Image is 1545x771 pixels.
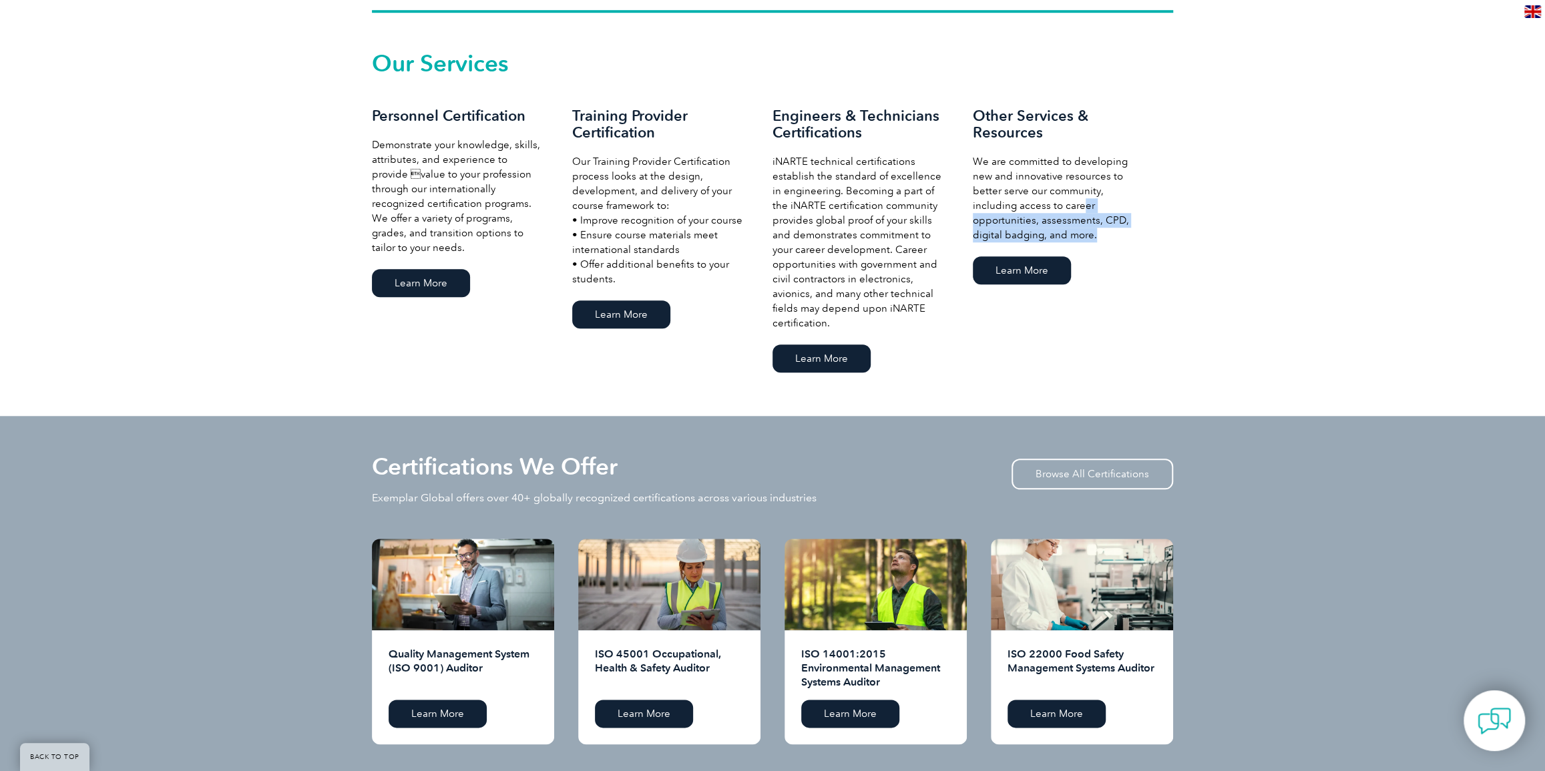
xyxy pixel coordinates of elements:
[595,647,744,690] h2: ISO 45001 Occupational, Health & Safety Auditor
[973,154,1146,242] p: We are committed to developing new and innovative resources to better serve our community, includ...
[372,107,545,124] h3: Personnel Certification
[372,53,1173,74] h2: Our Services
[1478,704,1511,738] img: contact-chat.png
[1524,5,1541,18] img: en
[572,154,746,286] p: Our Training Provider Certification process looks at the design, development, and delivery of you...
[595,700,693,728] a: Learn More
[772,107,946,141] h3: Engineers & Technicians Certifications
[801,647,950,690] h2: ISO 14001:2015 Environmental Management Systems Auditor
[572,107,746,141] h3: Training Provider Certification
[1008,647,1156,690] h2: ISO 22000 Food Safety Management Systems Auditor
[1012,459,1173,489] a: Browse All Certifications
[372,491,817,505] p: Exemplar Global offers over 40+ globally recognized certifications across various industries
[772,154,946,330] p: iNARTE technical certifications establish the standard of excellence in engineering. Becoming a p...
[389,647,537,690] h2: Quality Management System (ISO 9001) Auditor
[801,700,899,728] a: Learn More
[372,269,470,297] a: Learn More
[20,743,89,771] a: BACK TO TOP
[1008,700,1106,728] a: Learn More
[772,344,871,372] a: Learn More
[572,300,670,328] a: Learn More
[973,256,1071,284] a: Learn More
[389,700,487,728] a: Learn More
[372,456,618,477] h2: Certifications We Offer
[372,138,545,255] p: Demonstrate your knowledge, skills, attributes, and experience to provide value to your professi...
[973,107,1146,141] h3: Other Services & Resources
